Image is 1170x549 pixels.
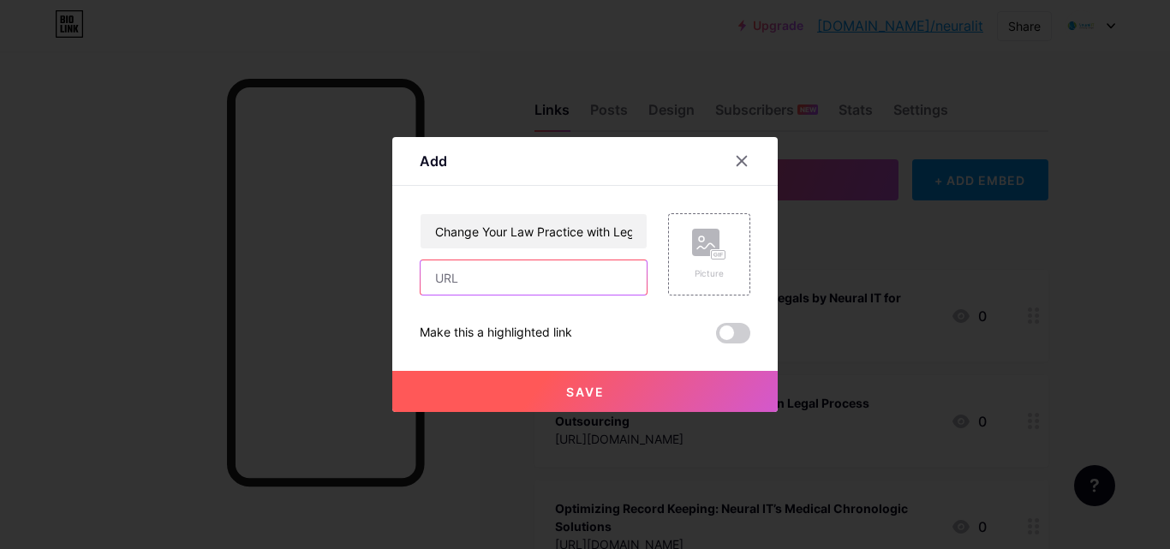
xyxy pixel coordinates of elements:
[420,151,447,171] div: Add
[392,371,778,412] button: Save
[421,214,647,248] input: Title
[420,323,572,343] div: Make this a highlighted link
[692,267,726,280] div: Picture
[421,260,647,295] input: URL
[566,385,605,399] span: Save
